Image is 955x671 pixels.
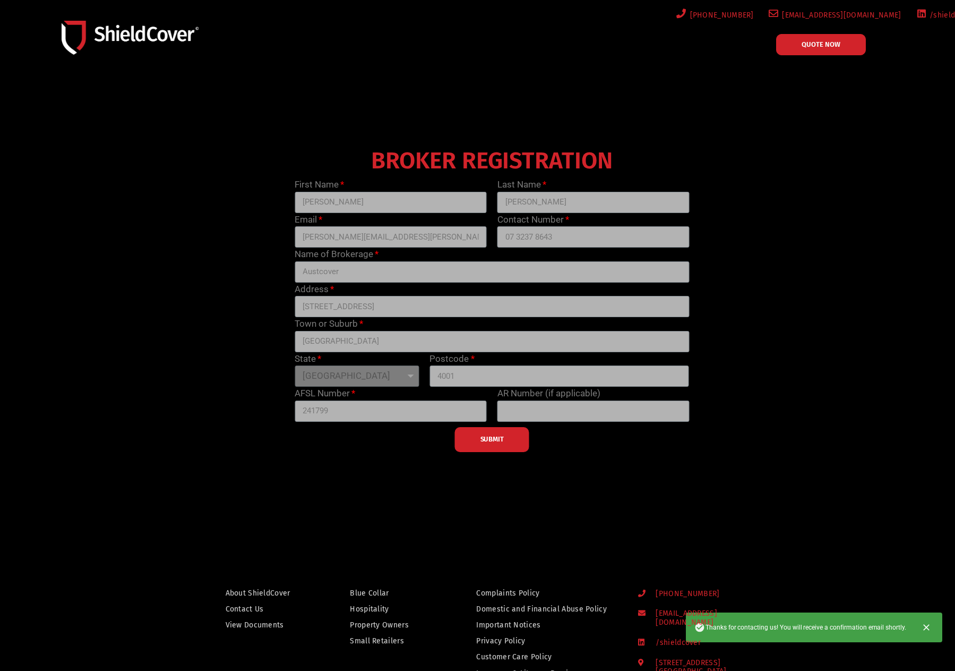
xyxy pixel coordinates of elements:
a: Property Owners [350,618,431,632]
a: [EMAIL_ADDRESS][DOMAIN_NAME] [638,609,768,627]
label: State [295,352,321,366]
img: Shield-Cover-Underwriting-Australia-logo-full [62,21,199,54]
span: [PHONE_NUMBER] [686,9,754,22]
a: [PHONE_NUMBER] [674,9,754,22]
label: AR Number (if applicable) [497,387,600,401]
span: Hospitality [350,602,389,616]
a: [EMAIL_ADDRESS][DOMAIN_NAME] [767,9,901,22]
a: View Documents [226,618,305,632]
label: Last Name [497,178,546,192]
h4: BROKER REGISTRATION [289,155,694,167]
span: Small Retailers [350,634,404,648]
label: Contact Number [497,213,569,227]
span: /shieldcover [647,639,701,648]
a: Blue Collar [350,587,431,600]
button: Close [915,616,938,639]
a: Customer Care Policy [476,650,617,664]
a: Complaints Policy [476,587,617,600]
span: Important Notices [476,618,540,632]
span: [PHONE_NUMBER] [647,590,719,599]
label: Postcode [429,352,474,366]
label: Name of Brokerage [295,248,378,261]
a: /shieldcover [638,639,768,648]
label: AFSL Number [295,387,355,401]
span: [EMAIL_ADDRESS][DOMAIN_NAME] [647,609,768,627]
span: Thanks for contacting us! You will receive a confirmation email shortly. [694,622,906,633]
span: Customer Care Policy [476,650,552,664]
span: Property Owners [350,618,409,632]
a: Privacy Policy [476,634,617,648]
label: Town or Suburb [295,317,363,331]
span: View Documents [226,618,284,632]
span: Domestic and Financial Abuse Policy [476,602,607,616]
a: About ShieldCover [226,587,305,600]
a: Domestic and Financial Abuse Policy [476,602,617,616]
span: [EMAIL_ADDRESS][DOMAIN_NAME] [778,9,901,22]
span: Complaints Policy [476,587,539,600]
label: Email [295,213,322,227]
span: Blue Collar [350,587,389,600]
a: [PHONE_NUMBER] [638,590,768,599]
a: Hospitality [350,602,431,616]
span: Contact Us [226,602,264,616]
a: QUOTE NOW [776,34,866,55]
span: QUOTE NOW [802,41,840,48]
a: Small Retailers [350,634,431,648]
span: Privacy Policy [476,634,525,648]
span: About ShieldCover [226,587,290,600]
label: First Name [295,178,344,192]
label: Address [295,283,334,296]
a: Important Notices [476,618,617,632]
a: Contact Us [226,602,305,616]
